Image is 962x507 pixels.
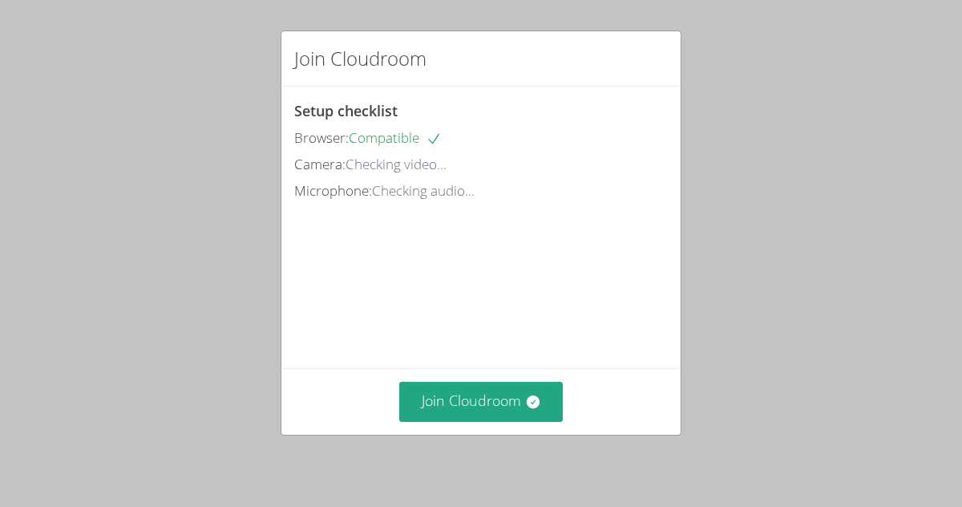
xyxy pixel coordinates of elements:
button: Join Cloudroom [399,382,564,421]
span: Camera: [294,155,346,173]
span: Compatible [349,128,442,147]
h2: Join Cloudroom [294,44,426,73]
span: Browser: [294,128,349,147]
span: Checking video... [346,155,447,173]
span: Setup checklist [294,101,398,120]
span: Checking audio... [372,181,475,200]
span: Microphone: [294,181,372,200]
